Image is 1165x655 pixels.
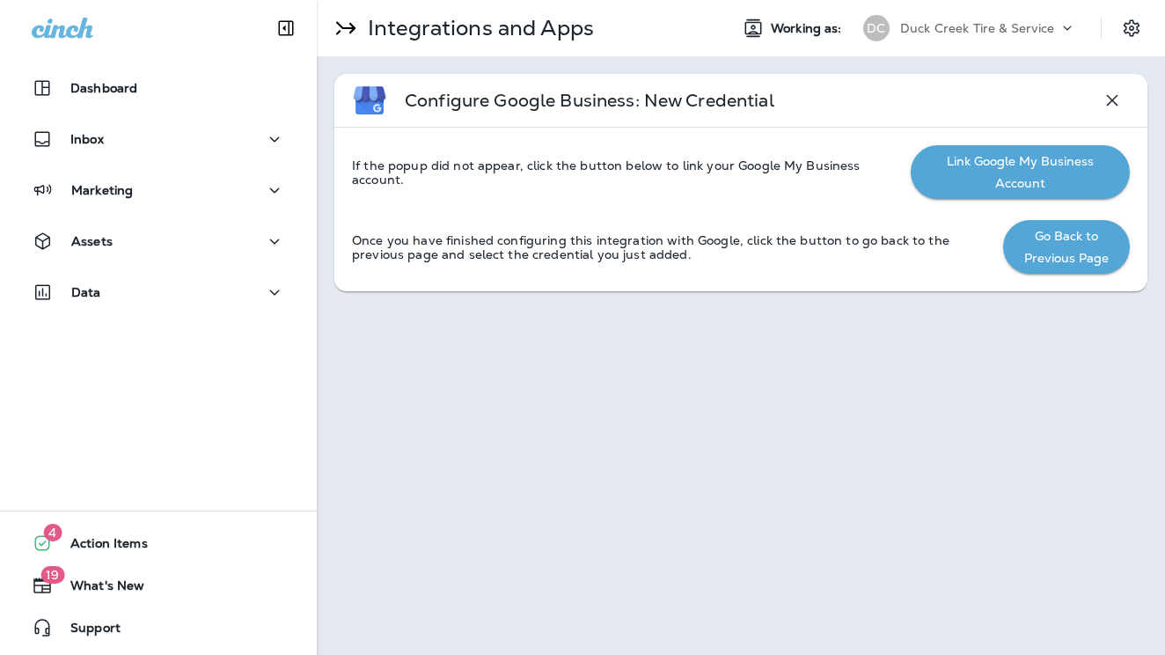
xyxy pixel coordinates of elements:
[71,234,113,248] p: Assets
[18,526,299,561] button: 4Action Items
[863,15,890,41] div: DC
[70,132,104,146] p: Inbox
[40,566,64,584] span: 19
[1003,220,1130,274] button: Go Back to Previous Page
[18,568,299,603] button: 19What's New
[900,21,1055,35] p: Duck Creek Tire & Service
[352,233,982,261] p: Once you have finished configuring this integration with Google, click the button to go back to t...
[18,224,299,259] button: Assets
[53,621,121,642] span: Support
[53,536,148,557] span: Action Items
[361,15,594,41] p: Integrations and Apps
[911,145,1130,199] button: Link Google My Business Account
[1116,12,1147,44] button: Settings
[405,88,774,113] p: Configure Google Business: New Credential
[43,524,62,541] span: 4
[352,83,387,118] img: Google Business
[352,158,890,187] p: If the popup did not appear, click the button below to link your Google My Business account.
[18,70,299,106] button: Dashboard
[261,11,311,46] button: Collapse Sidebar
[18,173,299,208] button: Marketing
[53,578,144,600] span: What's New
[18,275,299,310] button: Data
[71,285,101,299] p: Data
[71,183,133,197] p: Marketing
[70,81,137,95] p: Dashboard
[771,21,846,36] span: Working as:
[18,121,299,157] button: Inbox
[18,610,299,645] button: Support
